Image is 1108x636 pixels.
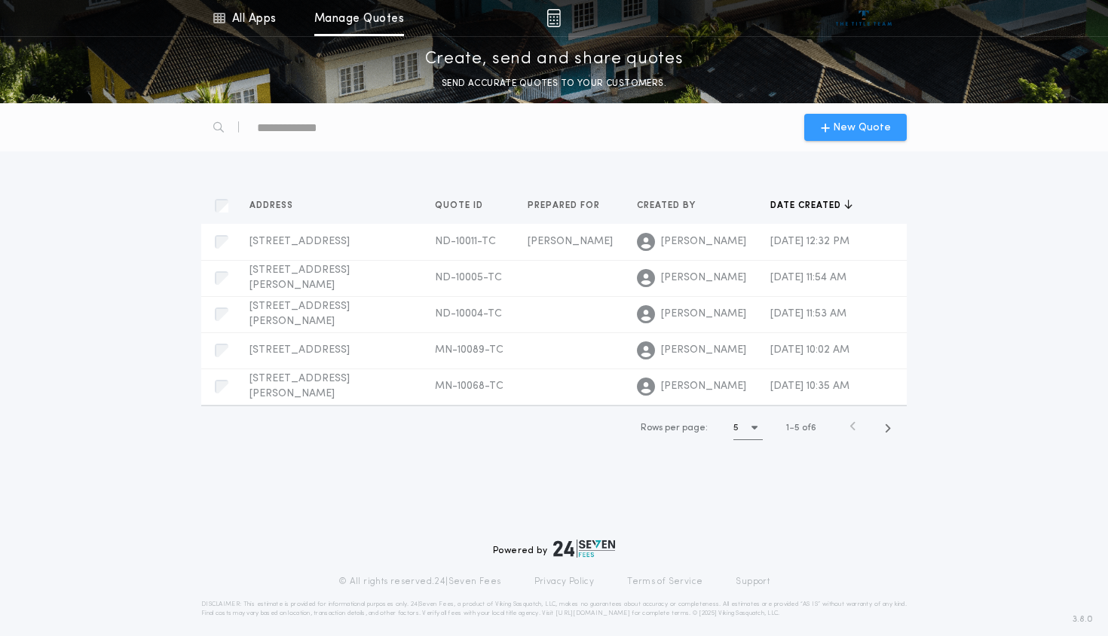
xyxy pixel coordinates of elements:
[1073,613,1093,626] span: 3.8.0
[637,198,707,213] button: Created by
[435,272,502,283] span: ND-10005-TC
[733,416,763,440] button: 5
[493,540,615,558] div: Powered by
[249,264,350,291] span: [STREET_ADDRESS][PERSON_NAME]
[249,236,350,247] span: [STREET_ADDRESS]
[794,423,800,433] span: 5
[435,381,503,392] span: MN-10068-TC
[435,308,502,320] span: ND-10004-TC
[627,576,702,588] a: Terms of Service
[661,379,746,394] span: [PERSON_NAME]
[770,308,846,320] span: [DATE] 11:53 AM
[786,423,789,433] span: 1
[201,600,907,618] p: DISCLAIMER: This estimate is provided for informational purposes only. 24|Seven Fees, a product o...
[338,576,501,588] p: © All rights reserved. 24|Seven Fees
[249,200,296,212] span: Address
[770,200,844,212] span: Date created
[833,120,891,136] span: New Quote
[435,236,496,247] span: ND-10011-TC
[661,234,746,249] span: [PERSON_NAME]
[249,344,350,356] span: [STREET_ADDRESS]
[534,576,595,588] a: Privacy Policy
[249,373,350,399] span: [STREET_ADDRESS][PERSON_NAME]
[836,11,892,26] img: vs-icon
[804,114,907,141] button: New Quote
[736,576,770,588] a: Support
[661,307,746,322] span: [PERSON_NAME]
[435,344,503,356] span: MN-10089-TC
[249,301,350,327] span: [STREET_ADDRESS][PERSON_NAME]
[802,421,816,435] span: of 6
[770,344,849,356] span: [DATE] 10:02 AM
[528,236,613,247] span: [PERSON_NAME]
[641,423,708,433] span: Rows per page:
[442,76,666,91] p: SEND ACCURATE QUOTES TO YOUR CUSTOMERS.
[425,47,684,72] p: Create, send and share quotes
[661,271,746,286] span: [PERSON_NAME]
[435,200,486,212] span: Quote ID
[249,198,305,213] button: Address
[770,272,846,283] span: [DATE] 11:54 AM
[546,9,561,27] img: img
[661,343,746,358] span: [PERSON_NAME]
[553,540,615,558] img: logo
[770,236,849,247] span: [DATE] 12:32 PM
[435,198,494,213] button: Quote ID
[556,610,630,616] a: [URL][DOMAIN_NAME]
[770,381,849,392] span: [DATE] 10:35 AM
[528,200,603,212] span: Prepared for
[637,200,699,212] span: Created by
[770,198,852,213] button: Date created
[733,420,739,436] h1: 5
